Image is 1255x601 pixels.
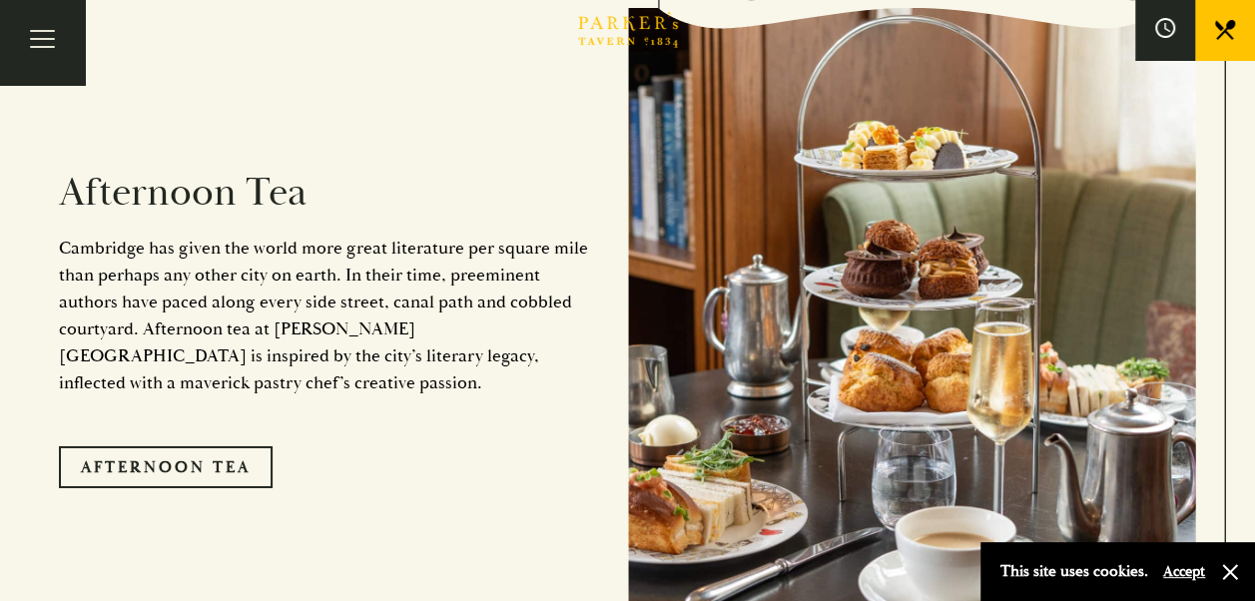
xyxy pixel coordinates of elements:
p: This site uses cookies. [1000,557,1148,586]
button: Close and accept [1220,562,1240,582]
p: Cambridge has given the world more great literature per square mile than perhaps any other city o... [59,235,598,396]
button: Accept [1163,562,1205,581]
a: Afternoon Tea [59,446,273,488]
h2: Afternoon Tea [59,169,598,217]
